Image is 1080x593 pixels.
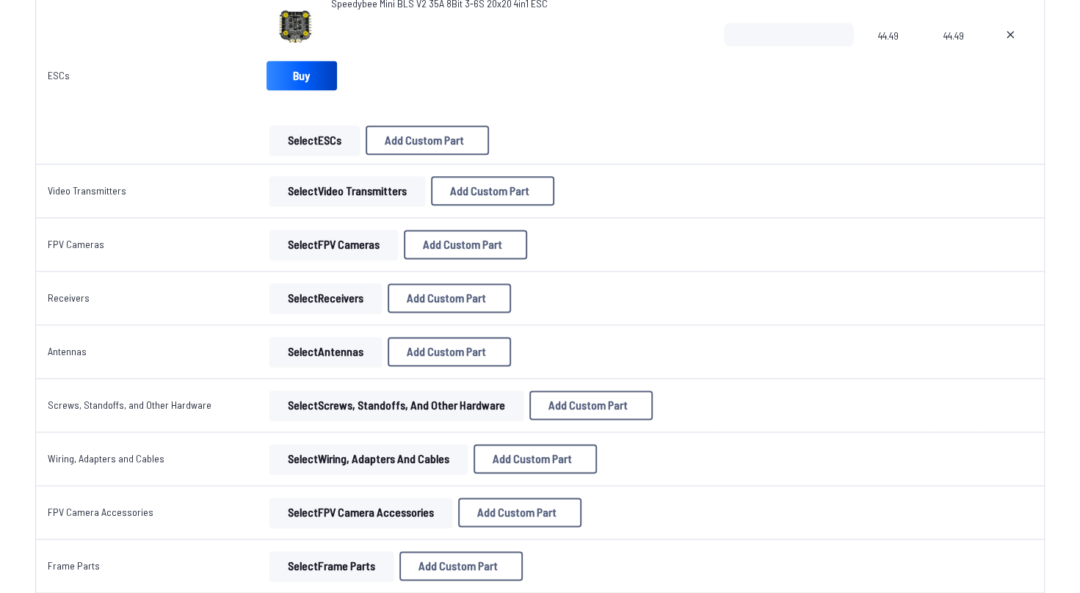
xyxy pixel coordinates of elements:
[48,345,87,357] a: Antennas
[431,176,554,205] button: Add Custom Part
[385,134,464,146] span: Add Custom Part
[388,337,511,366] button: Add Custom Part
[529,390,653,420] button: Add Custom Part
[267,337,385,366] a: SelectAntennas
[474,444,597,473] button: Add Custom Part
[267,125,363,155] a: SelectESCs
[450,185,529,197] span: Add Custom Part
[269,125,360,155] button: SelectESCs
[269,337,382,366] button: SelectAntennas
[267,444,471,473] a: SelectWiring, Adapters and Cables
[269,551,394,581] button: SelectFrame Parts
[493,453,572,465] span: Add Custom Part
[269,444,468,473] button: SelectWiring, Adapters and Cables
[404,230,527,259] button: Add Custom Part
[48,291,90,304] a: Receivers
[48,559,100,572] a: Frame Parts
[418,560,498,572] span: Add Custom Part
[399,551,523,581] button: Add Custom Part
[267,390,526,420] a: SelectScrews, Standoffs, and Other Hardware
[267,551,396,581] a: SelectFrame Parts
[477,506,557,518] span: Add Custom Part
[267,283,385,313] a: SelectReceivers
[407,346,486,357] span: Add Custom Part
[48,506,153,518] a: FPV Camera Accessories
[267,230,401,259] a: SelectFPV Cameras
[877,23,919,93] span: 44.49
[269,390,523,420] button: SelectScrews, Standoffs, and Other Hardware
[388,283,511,313] button: Add Custom Part
[48,238,104,250] a: FPV Cameras
[269,176,425,205] button: SelectVideo Transmitters
[267,498,455,527] a: SelectFPV Camera Accessories
[366,125,489,155] button: Add Custom Part
[269,283,382,313] button: SelectReceivers
[423,239,502,250] span: Add Custom Part
[267,61,337,90] a: Buy
[267,176,428,205] a: SelectVideo Transmitters
[48,399,211,411] a: Screws, Standoffs, and Other Hardware
[48,184,126,197] a: Video Transmitters
[269,498,452,527] button: SelectFPV Camera Accessories
[943,23,968,93] span: 44.49
[458,498,581,527] button: Add Custom Part
[407,292,486,304] span: Add Custom Part
[548,399,628,411] span: Add Custom Part
[48,452,164,465] a: Wiring, Adapters and Cables
[269,230,398,259] button: SelectFPV Cameras
[48,69,70,81] a: ESCs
